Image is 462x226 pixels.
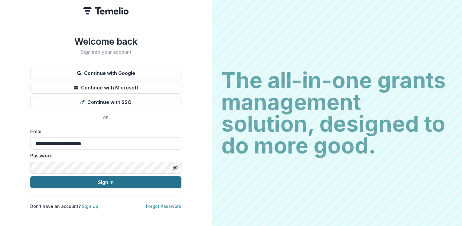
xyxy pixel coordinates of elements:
p: Don't have an account? [30,203,98,209]
a: Forgot Password [146,204,181,209]
button: Continue with Google [30,67,181,79]
button: Continue with Microsoft [30,82,181,94]
h1: Welcome back [30,36,181,47]
a: Sign Up [82,204,98,209]
img: Temelio [83,7,129,15]
button: Toggle password visibility [171,163,180,173]
h2: Sign into your account [30,49,181,55]
button: Sign In [30,176,181,188]
button: Continue with SSO [30,96,181,108]
label: Email [30,128,178,135]
label: Password [30,152,178,159]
